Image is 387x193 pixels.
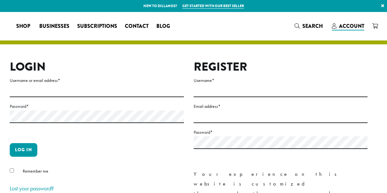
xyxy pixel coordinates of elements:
[12,21,35,31] a: Shop
[182,3,244,9] a: Get started with our best seller
[10,185,54,192] a: Lost your password?
[39,22,69,30] span: Businesses
[10,102,184,110] label: Password
[77,22,117,30] span: Subscriptions
[10,60,184,74] h2: Login
[194,60,368,74] h2: Register
[194,76,368,85] label: Username
[10,143,37,157] button: Log in
[125,22,149,30] span: Contact
[156,22,170,30] span: Blog
[194,102,368,110] label: Email address
[291,21,328,31] a: Search
[16,22,30,30] span: Shop
[339,22,364,30] span: Account
[10,76,184,85] label: Username or email address
[23,168,48,174] span: Remember me
[302,22,323,30] span: Search
[194,128,368,136] label: Password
